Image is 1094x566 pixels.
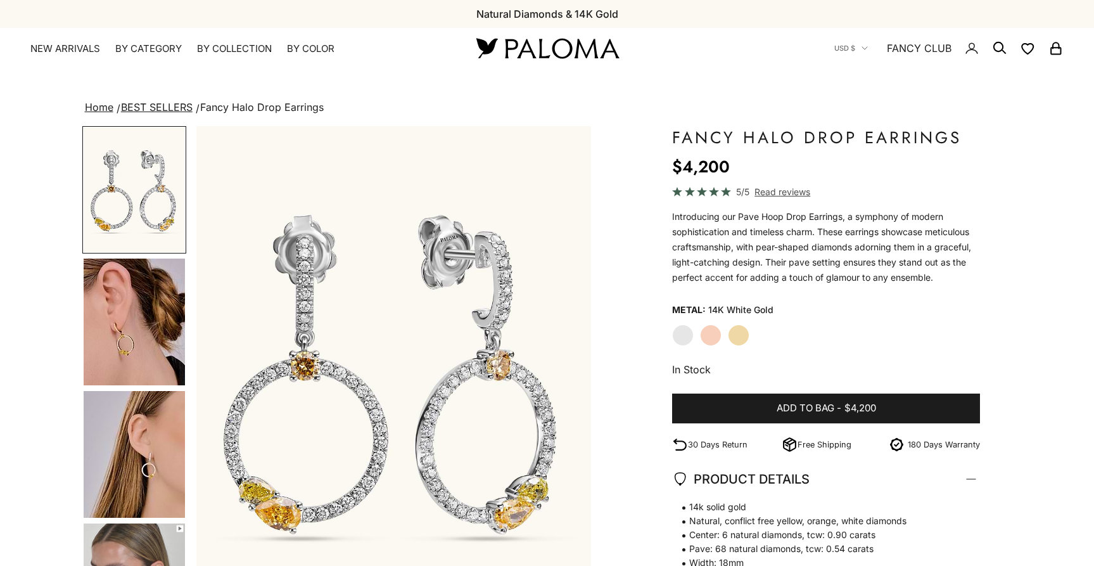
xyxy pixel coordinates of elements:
button: USD $ [834,42,868,54]
a: NEW ARRIVALS [30,42,100,55]
nav: breadcrumbs [82,99,1012,117]
h1: Fancy Halo Drop Earrings [672,126,980,149]
span: Add to bag [777,401,834,416]
summary: PRODUCT DETAILS [672,456,980,503]
p: 180 Days Warranty [908,438,980,451]
summary: By Collection [197,42,272,55]
a: 5/5 Read reviews [672,184,980,199]
variant-option-value: 14K White Gold [708,300,773,319]
span: Pave: 68 natural diamonds, tcw: 0.54 carats [672,542,967,556]
img: #WhiteGold [84,127,185,252]
div: Introducing our Pave Hoop Drop Earrings, a symphony of modern sophistication and timeless charm. ... [672,209,980,285]
a: FANCY CLUB [887,40,951,56]
summary: By Category [115,42,182,55]
a: Home [85,101,113,113]
nav: Secondary navigation [834,28,1064,68]
p: Natural Diamonds & 14K Gold [476,6,618,22]
span: Center: 6 natural diamonds, tcw: 0.90 carats [672,528,967,542]
p: Free Shipping [798,438,851,451]
legend: Metal: [672,300,706,319]
button: Go to item 4 [82,257,186,387]
span: PRODUCT DETAILS [672,468,810,490]
a: BEST SELLERS [121,101,193,113]
span: USD $ [834,42,855,54]
nav: Primary navigation [30,42,446,55]
span: Read reviews [754,184,810,199]
button: Go to item 2 [82,126,186,254]
p: In Stock [672,361,980,378]
summary: By Color [287,42,334,55]
img: #YellowGold #WhiteGold #RoseGold [84,391,185,518]
sale-price: $4,200 [672,154,730,179]
button: Add to bag-$4,200 [672,394,980,424]
span: 14k solid gold [672,500,967,514]
button: Go to item 5 [82,390,186,519]
span: Natural, conflict free yellow, orange, white diamonds [672,514,967,528]
img: #YellowGold #WhiteGold #RoseGold [84,259,185,385]
span: Fancy Halo Drop Earrings [200,101,324,113]
p: 30 Days Return [688,438,747,451]
span: 5/5 [736,184,749,199]
span: $4,200 [844,401,876,416]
